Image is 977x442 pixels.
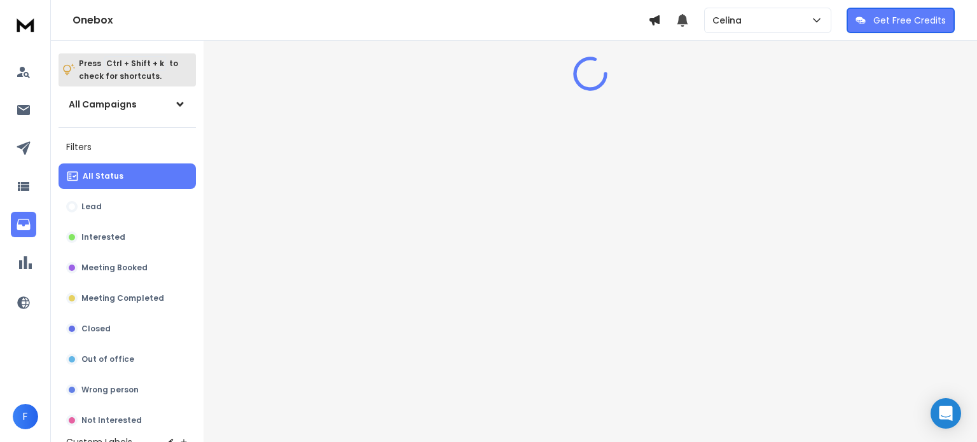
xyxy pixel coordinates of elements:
button: Out of office [59,347,196,372]
p: Closed [81,324,111,334]
p: Wrong person [81,385,139,395]
p: Meeting Completed [81,293,164,303]
p: Out of office [81,354,134,364]
button: All Campaigns [59,92,196,117]
p: All Status [83,171,123,181]
h1: All Campaigns [69,98,137,111]
button: Interested [59,224,196,250]
button: Meeting Booked [59,255,196,280]
p: Meeting Booked [81,263,148,273]
button: Lead [59,194,196,219]
h1: Onebox [73,13,648,28]
h3: Filters [59,138,196,156]
button: F [13,404,38,429]
img: logo [13,13,38,36]
p: Lead [81,202,102,212]
button: All Status [59,163,196,189]
button: Closed [59,316,196,342]
p: Interested [81,232,125,242]
button: Not Interested [59,408,196,433]
p: Press to check for shortcuts. [79,57,178,83]
p: Get Free Credits [873,14,946,27]
span: Ctrl + Shift + k [104,56,166,71]
button: Meeting Completed [59,286,196,311]
p: Celina [712,14,747,27]
button: Wrong person [59,377,196,403]
div: Open Intercom Messenger [931,398,961,429]
p: Not Interested [81,415,142,425]
button: Get Free Credits [847,8,955,33]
